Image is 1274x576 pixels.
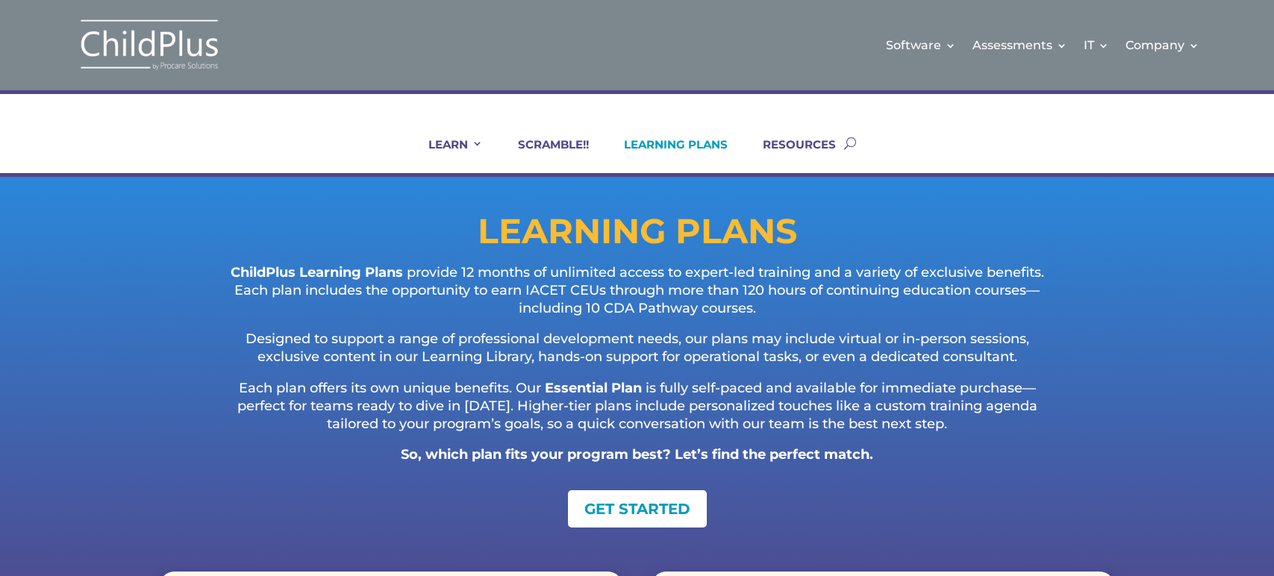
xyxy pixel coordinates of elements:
[499,137,589,173] a: SCRAMBLE!!
[1125,15,1199,75] a: Company
[401,446,873,463] strong: So, which plan fits your program best? Let’s find the perfect match.
[231,264,403,281] strong: ChildPlus Learning Plans
[744,137,836,173] a: RESOURCES
[219,380,1055,446] p: Each plan offers its own unique benefits. Our is fully self-paced and available for immediate pur...
[545,380,642,396] strong: Essential Plan
[219,331,1055,380] p: Designed to support a range of professional development needs, our plans may include virtual or i...
[410,137,483,173] a: LEARN
[219,264,1055,331] p: provide 12 months of unlimited access to expert-led training and a variety of exclusive benefits....
[605,137,728,173] a: LEARNING PLANS
[1084,15,1109,75] a: IT
[972,15,1067,75] a: Assessments
[160,214,1115,256] h1: LEARNING PLANS
[568,490,707,528] a: GET STARTED
[886,15,956,75] a: Software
